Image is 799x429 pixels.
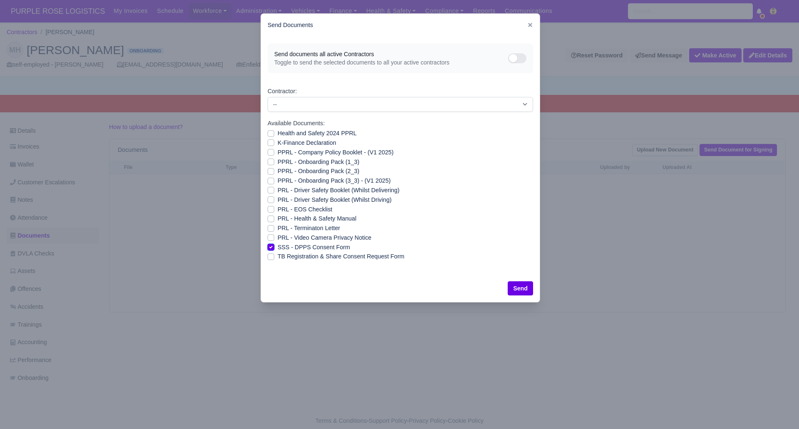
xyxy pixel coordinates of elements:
div: Send Documents [261,14,540,37]
label: Contractor: [268,87,297,96]
span: Send documents all active Contractors [274,50,508,58]
label: PRL - Driver Safety Booklet (Whilst Delivering) [278,186,399,195]
label: PPRL - Onboarding Pack (2_3) [278,166,359,176]
span: Toggle to send the selected documents to all your active contractors [274,58,508,67]
label: PPRL - Company Policy Booklet - (V1 2025) [278,148,394,157]
label: SSS - DPPS Consent Form [278,243,350,252]
label: PRL - Terminaton Letter [278,223,340,233]
label: K-Finance Declaration [278,138,336,148]
label: PRL - EOS Checklist [278,205,333,214]
label: PPRL - Onboarding Pack (3_3) - (V1 2025) [278,176,391,186]
label: Available Documents: [268,119,325,128]
label: ТB Registration & Share Consent Request Form [278,252,404,261]
label: PRL - Video Camera Privacy Notice [278,233,371,243]
iframe: Chat Widget [757,389,799,429]
label: PPRL - Onboarding Pack (1_3) [278,157,359,167]
label: Health and Safety 2024 PPRL [278,129,357,138]
button: Send [508,281,533,295]
label: PRL - Health & Safety Manual [278,214,356,223]
label: PRL - Driver Safety Booklet (Whilst Driving) [278,195,392,205]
